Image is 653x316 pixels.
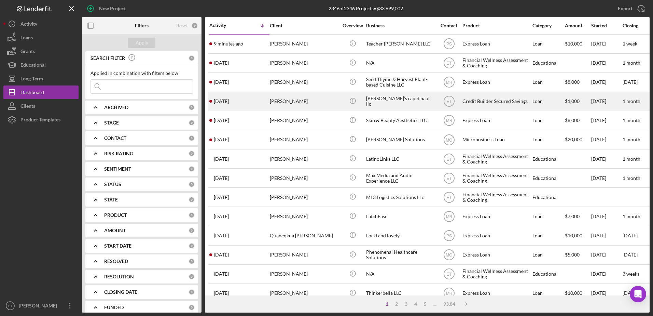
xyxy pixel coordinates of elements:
div: Financial Wellness Assessment & Coaching [462,169,531,187]
text: ET [446,157,452,161]
div: [DATE] [591,284,622,302]
time: 2025-08-11 15:25 [214,41,243,47]
time: 2025-08-04 15:37 [214,271,229,277]
div: Skin & Beauty Aesthetics LLC [366,111,434,130]
b: PRODUCT [104,212,127,218]
div: Express Loan [462,73,531,91]
div: 1 [382,301,392,307]
div: [PERSON_NAME] [270,188,338,206]
button: Grants [3,44,79,58]
time: 1 month [623,117,640,123]
b: RISK RATING [104,151,133,156]
div: $8,000 [565,111,591,130]
div: [DATE] [591,35,622,53]
div: [PERSON_NAME] [270,131,338,149]
div: $10,000 [565,284,591,302]
div: Activity [20,17,37,32]
div: [PERSON_NAME] Solutions [366,131,434,149]
time: 1 month [623,136,640,142]
div: Express Loan [462,111,531,130]
div: [DATE] [591,265,622,283]
div: [DATE] [591,246,622,264]
div: 3 [401,301,411,307]
div: New Project [99,2,126,15]
div: [PERSON_NAME] [17,299,61,314]
div: LatinoLinks LLC [366,150,434,168]
div: Financial Wellness Assessment & Coaching [462,54,531,72]
b: CLOSING DATE [104,289,137,295]
div: Loans [20,31,33,46]
div: Loan [532,35,564,53]
div: Thinkerbella LLC [366,284,434,302]
div: Long-Term [20,72,43,87]
div: [DATE] [591,111,622,130]
div: Teacher [PERSON_NAME] LLC [366,35,434,53]
time: [DATE] [623,79,638,85]
div: Credit Builder Secured Savings [462,92,531,110]
div: 0 [189,197,195,203]
button: Apply [128,38,155,48]
div: 93.84 [440,301,459,307]
div: Loan [532,207,564,225]
time: 2025-08-07 14:23 [214,137,229,142]
div: Product [462,23,531,28]
div: Microbusiness Loan [462,131,531,149]
div: Financial Wellness Assessment & Coaching [462,188,531,206]
text: ET [446,195,452,200]
div: [PERSON_NAME] [270,284,338,302]
div: Loc’d and lovely [366,226,434,245]
text: PS [446,42,451,47]
div: ... [430,301,440,307]
div: 0 [189,243,195,249]
b: AMOUNT [104,228,126,233]
div: Clients [20,99,35,115]
div: 0 [189,212,195,218]
div: Educational [20,58,46,74]
button: Clients [3,99,79,113]
text: MR [446,214,452,219]
text: MO [446,253,452,258]
div: Express Loan [462,226,531,245]
text: MR [446,291,452,296]
a: Product Templates [3,113,79,127]
div: Express Loan [462,207,531,225]
time: 1 month [623,175,640,181]
div: 0 [189,274,195,280]
b: STAGE [104,120,119,126]
div: [DATE] [591,92,622,110]
time: 2025-08-04 16:47 [214,252,229,258]
div: Reset [176,23,188,28]
div: Loan [532,131,564,149]
time: 2025-08-04 22:16 [214,233,229,238]
time: 1 month [623,60,640,66]
div: [PERSON_NAME] [270,73,338,91]
div: N/A [366,265,434,283]
b: SENTIMENT [104,166,131,172]
div: Loan [532,111,564,130]
time: 1 month [623,98,640,104]
text: MR [446,118,452,123]
button: New Project [82,2,133,15]
div: 0 [189,304,195,311]
div: [PERSON_NAME]’s rapid haul llc [366,92,434,110]
div: 2346 of 2346 Projects • $33,699,002 [329,6,403,11]
div: 5 [420,301,430,307]
text: PS [446,234,451,238]
div: [PERSON_NAME] [270,169,338,187]
time: 2025-08-04 22:51 [214,214,229,219]
div: LatchEase [366,207,434,225]
div: [DATE] [591,169,622,187]
div: Apply [136,38,148,48]
time: 2025-08-04 13:55 [214,290,229,296]
text: ET [446,176,452,181]
div: $7,000 [565,207,591,225]
div: Express Loan [462,284,531,302]
b: ARCHIVED [104,105,128,110]
text: ET [446,99,452,104]
a: Educational [3,58,79,72]
time: 2025-08-05 17:03 [214,175,229,181]
div: Seed Thyme & Harvest Plant-based Cuisine LLC [366,73,434,91]
div: 0 [189,227,195,234]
